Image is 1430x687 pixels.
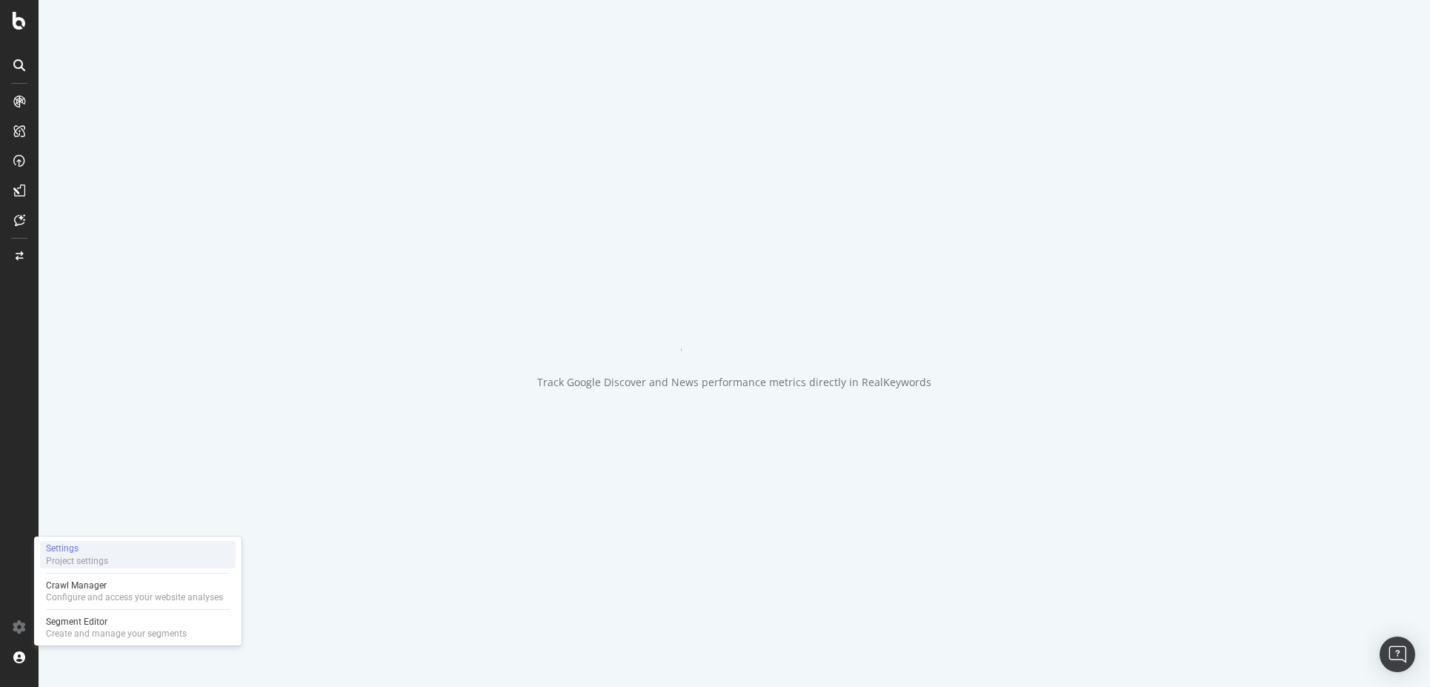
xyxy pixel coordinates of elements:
[46,555,108,567] div: Project settings
[46,591,223,603] div: Configure and access your website analyses
[40,578,236,605] a: Crawl ManagerConfigure and access your website analyses
[1380,637,1415,672] div: Open Intercom Messenger
[46,628,187,640] div: Create and manage your segments
[40,614,236,641] a: Segment EditorCreate and manage your segments
[46,616,187,628] div: Segment Editor
[537,375,931,390] div: Track Google Discover and News performance metrics directly in RealKeywords
[46,542,108,555] div: Settings
[46,580,223,591] div: Crawl Manager
[681,298,788,351] div: animation
[40,541,236,568] a: SettingsProject settings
